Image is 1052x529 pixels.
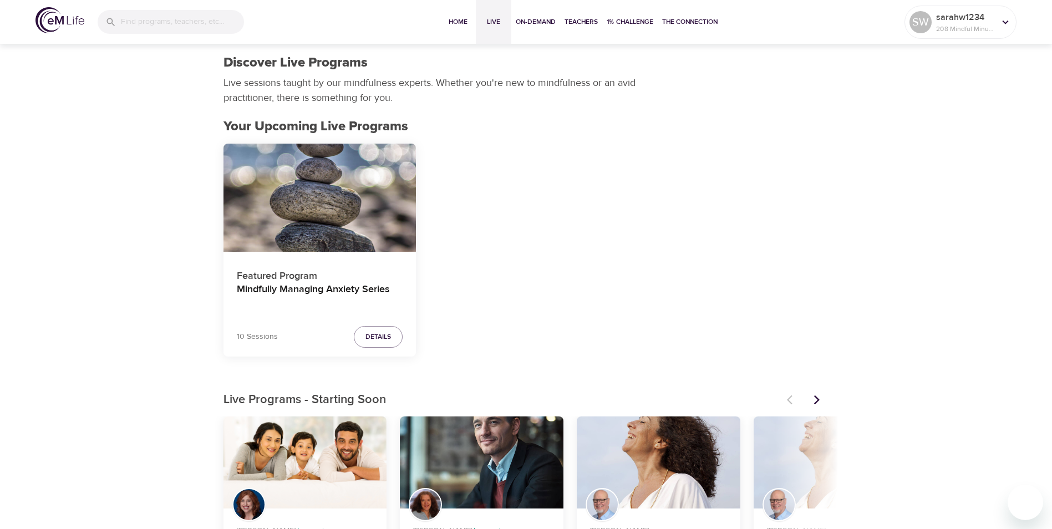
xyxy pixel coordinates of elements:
p: 208 Mindful Minutes [936,24,995,34]
span: Teachers [565,16,598,28]
p: Featured Program [237,264,403,283]
span: On-Demand [516,16,556,28]
h1: Discover Live Programs [223,55,368,71]
button: Mindfulness-Based Cognitive Training (MBCT) [223,416,387,508]
p: sarahw1234 [936,11,995,24]
h4: Mindfully Managing Anxiety Series [237,283,403,310]
button: Next items [805,388,829,412]
span: The Connection [662,16,718,28]
p: Live sessions taught by our mindfulness experts. Whether you're new to mindfulness or an avid pra... [223,75,639,105]
button: Thoughts are Not Facts [754,416,917,508]
p: Live Programs - Starting Soon [223,391,780,409]
input: Find programs, teachers, etc... [121,10,244,34]
button: Details [354,326,403,348]
button: Mindfully Managing Anxiety Series [223,144,416,252]
span: Details [365,331,391,343]
img: logo [35,7,84,33]
iframe: Button to launch messaging window [1008,485,1043,520]
p: 10 Sessions [237,331,278,343]
span: Home [445,16,471,28]
h2: Your Upcoming Live Programs [223,119,829,135]
span: Live [480,16,507,28]
button: QuitSmart ™ Mindfully [400,416,563,508]
span: 1% Challenge [607,16,653,28]
button: Thoughts are Not Facts [577,416,740,508]
div: SW [909,11,932,33]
